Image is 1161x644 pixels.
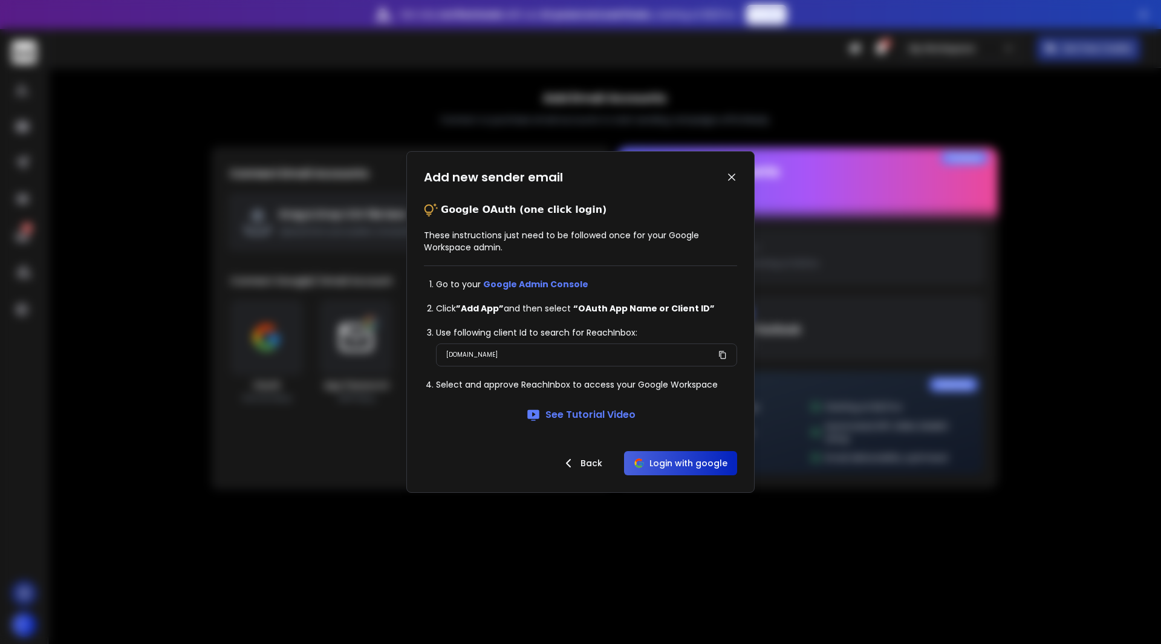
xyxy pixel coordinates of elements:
li: Go to your [436,278,737,290]
img: tips [424,203,438,217]
li: Click and then select [436,302,737,314]
p: [DOMAIN_NAME] [446,349,498,361]
a: See Tutorial Video [526,408,636,422]
button: Login with google [624,451,737,475]
li: Select and approve ReachInbox to access your Google Workspace [436,379,737,391]
h1: Add new sender email [424,169,563,186]
strong: “OAuth App Name or Client ID” [573,302,715,314]
p: Google OAuth (one click login) [441,203,607,217]
a: Google Admin Console [483,278,588,290]
button: Back [551,451,612,475]
strong: ”Add App” [456,302,504,314]
p: These instructions just need to be followed once for your Google Workspace admin. [424,229,737,253]
li: Use following client Id to search for ReachInbox: [436,327,737,339]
